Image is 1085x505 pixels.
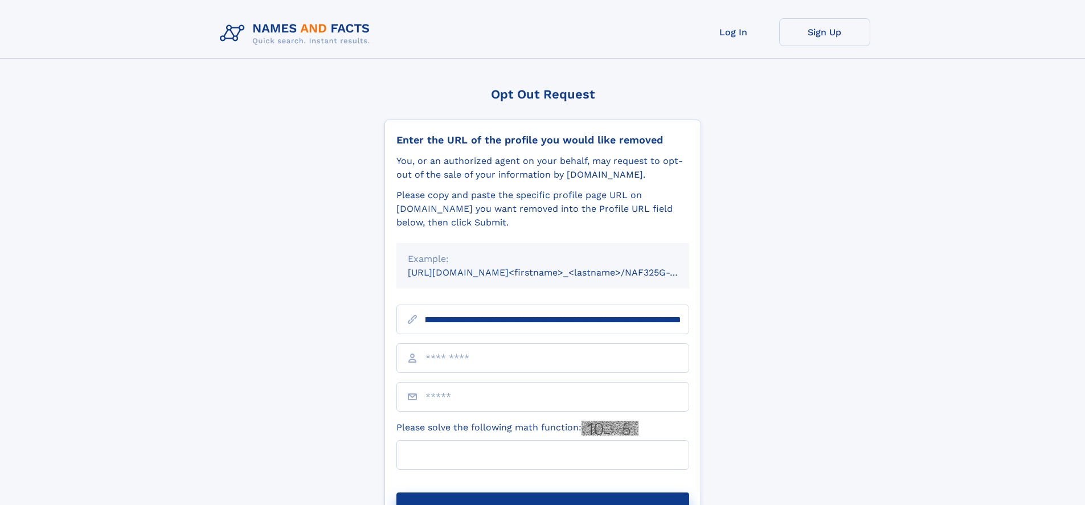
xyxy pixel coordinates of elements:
[396,188,689,229] div: Please copy and paste the specific profile page URL on [DOMAIN_NAME] you want removed into the Pr...
[396,154,689,182] div: You, or an authorized agent on your behalf, may request to opt-out of the sale of your informatio...
[408,267,711,278] small: [URL][DOMAIN_NAME]<firstname>_<lastname>/NAF325G-xxxxxxxx
[384,87,701,101] div: Opt Out Request
[215,18,379,49] img: Logo Names and Facts
[408,252,678,266] div: Example:
[779,18,870,46] a: Sign Up
[396,134,689,146] div: Enter the URL of the profile you would like removed
[396,421,638,436] label: Please solve the following math function:
[688,18,779,46] a: Log In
